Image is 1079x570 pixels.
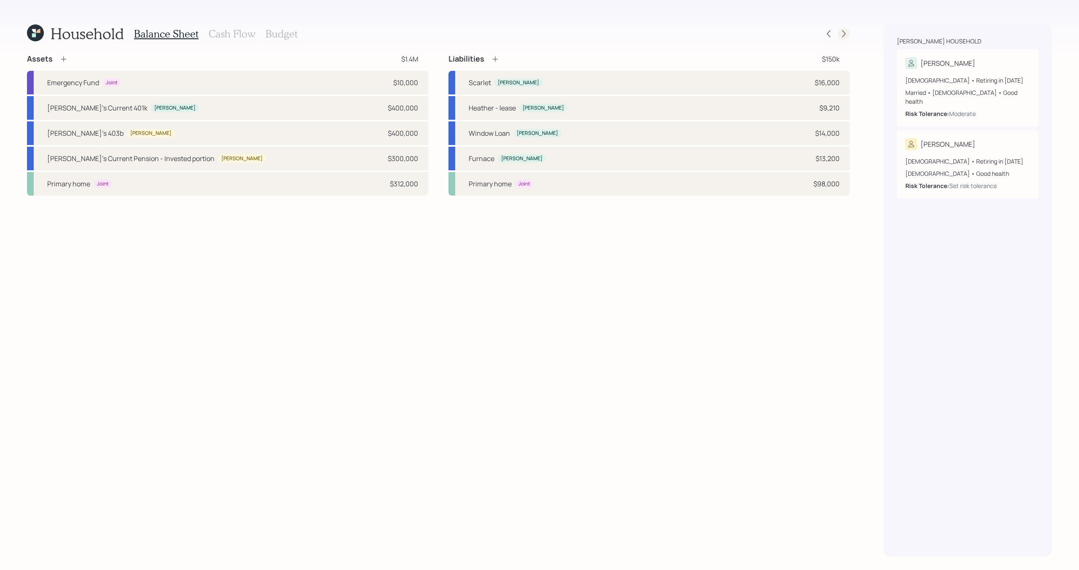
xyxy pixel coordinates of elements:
[815,78,840,88] div: $16,000
[393,78,418,88] div: $10,000
[469,103,516,113] div: Heather - lease
[388,128,418,138] div: $400,000
[949,181,997,190] div: Set risk tolerance
[401,54,418,64] div: $1.4M
[469,128,510,138] div: Window Loan
[949,109,976,118] div: Moderate
[27,54,53,64] h4: Assets
[221,155,263,162] div: [PERSON_NAME]
[47,179,90,189] div: Primary home
[897,37,981,46] div: [PERSON_NAME] household
[469,78,491,88] div: Scarlet
[47,128,123,138] div: [PERSON_NAME]'s 403b
[815,128,840,138] div: $14,000
[921,139,975,149] div: [PERSON_NAME]
[47,153,215,164] div: [PERSON_NAME]'s Current Pension - Invested portion
[209,28,255,40] h3: Cash Flow
[390,179,418,189] div: $312,000
[266,28,298,40] h3: Budget
[498,79,539,86] div: [PERSON_NAME]
[517,130,558,137] div: [PERSON_NAME]
[518,180,530,188] div: Joint
[469,179,512,189] div: Primary home
[822,54,840,64] div: $150k
[905,169,1030,178] div: [DEMOGRAPHIC_DATA] • Good health
[905,182,949,190] b: Risk Tolerance:
[47,78,99,88] div: Emergency Fund
[448,54,484,64] h4: Liabilities
[469,153,494,164] div: Furnace
[905,110,949,118] b: Risk Tolerance:
[813,179,840,189] div: $98,000
[816,153,840,164] div: $13,200
[905,88,1030,106] div: Married • [DEMOGRAPHIC_DATA] • Good health
[130,130,172,137] div: [PERSON_NAME]
[905,76,1030,85] div: [DEMOGRAPHIC_DATA] • Retiring in [DATE]
[51,24,124,43] h1: Household
[388,103,418,113] div: $400,000
[905,157,1030,166] div: [DEMOGRAPHIC_DATA] • Retiring in [DATE]
[388,153,418,164] div: $300,000
[921,58,975,68] div: [PERSON_NAME]
[154,105,196,112] div: [PERSON_NAME]
[819,103,840,113] div: $9,210
[501,155,542,162] div: [PERSON_NAME]
[523,105,564,112] div: [PERSON_NAME]
[97,180,109,188] div: Joint
[106,79,118,86] div: Joint
[47,103,148,113] div: [PERSON_NAME]'s Current 401k
[134,28,199,40] h3: Balance Sheet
